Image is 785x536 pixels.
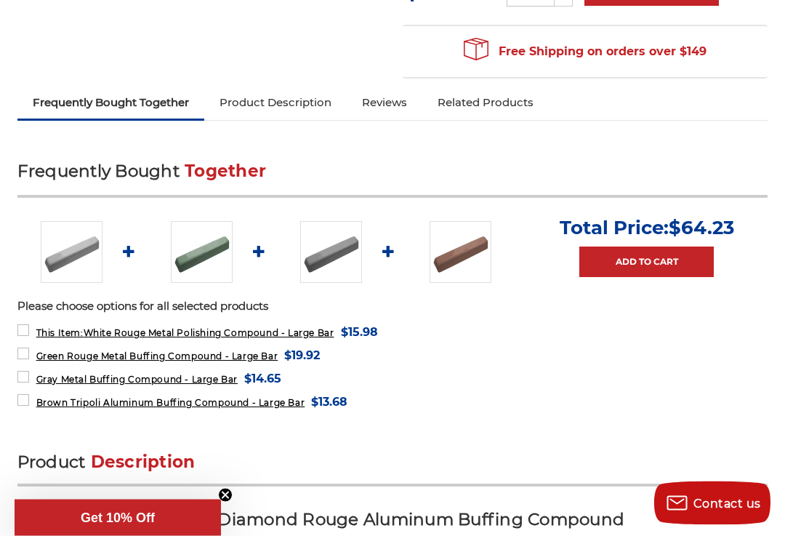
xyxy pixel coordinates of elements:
[17,299,768,316] p: Please choose options for all selected products
[17,161,180,182] span: Frequently Bought
[464,38,706,67] span: Free Shipping on orders over $149
[185,161,266,182] span: Together
[36,328,84,339] strong: This Item:
[347,87,422,119] a: Reviews
[311,393,347,412] span: $13.68
[36,351,278,362] span: Green Rouge Metal Buffing Compound - Large Bar
[91,452,196,473] span: Description
[579,247,714,278] a: Add to Cart
[218,488,233,503] button: Close teaser
[284,346,320,366] span: $19.92
[244,369,281,389] span: $14.65
[15,500,221,536] div: Get 10% OffClose teaser
[161,510,624,530] span: White Diamond Rouge Aluminum Buffing Compound
[204,87,347,119] a: Product Description
[341,323,378,343] span: $15.98
[36,398,305,409] span: Brown Tripoli Aluminum Buffing Compound - Large Bar
[693,497,761,511] span: Contact us
[41,222,102,284] img: White Rouge Buffing Compound
[17,87,204,119] a: Frequently Bought Together
[669,217,734,240] span: $64.23
[36,328,334,339] span: White Rouge Metal Polishing Compound - Large Bar
[654,481,770,525] button: Contact us
[81,511,155,525] span: Get 10% Off
[36,375,238,385] span: Gray Metal Buffing Compound - Large Bar
[17,452,86,473] span: Product
[560,217,734,240] p: Total Price:
[422,87,549,119] a: Related Products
